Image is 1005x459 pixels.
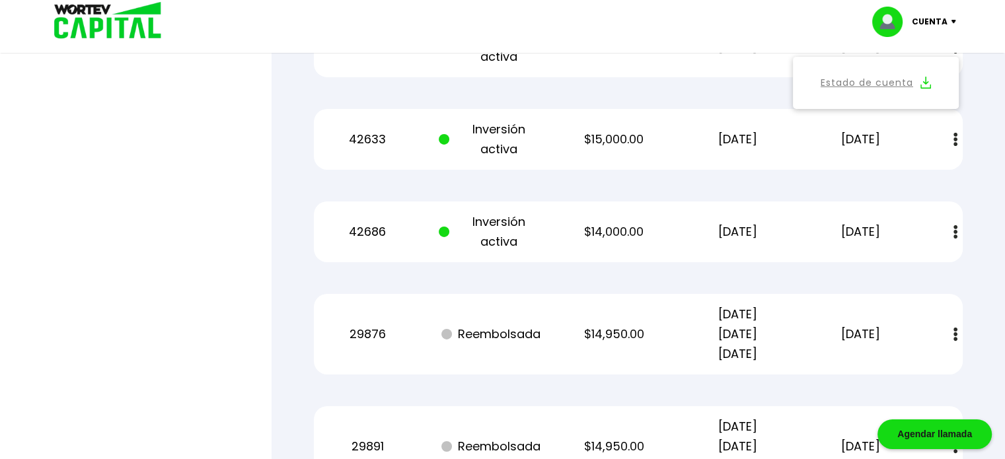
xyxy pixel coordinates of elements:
[562,222,666,242] p: $14,000.00
[912,12,948,32] p: Cuenta
[685,129,789,149] p: [DATE]
[809,437,912,456] p: [DATE]
[562,324,666,344] p: $14,950.00
[439,120,542,159] p: Inversión activa
[809,129,912,149] p: [DATE]
[439,437,542,456] p: Reembolsada
[315,129,419,149] p: 42633
[821,75,913,91] a: Estado de cuenta
[439,324,542,344] p: Reembolsada
[315,437,419,456] p: 29891
[809,222,912,242] p: [DATE]
[877,419,992,449] div: Agendar llamada
[801,65,951,101] button: Estado de cuenta
[809,324,912,344] p: [DATE]
[315,222,419,242] p: 42686
[562,129,666,149] p: $15,000.00
[315,324,419,344] p: 29876
[872,7,912,37] img: profile-image
[685,222,789,242] p: [DATE]
[948,20,965,24] img: icon-down
[562,437,666,456] p: $14,950.00
[685,304,789,364] p: [DATE] [DATE] [DATE]
[439,212,542,252] p: Inversión activa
